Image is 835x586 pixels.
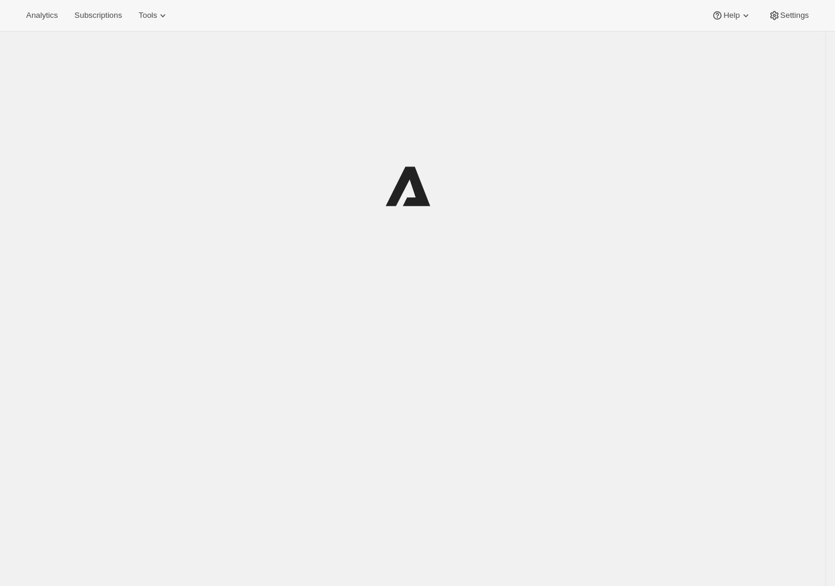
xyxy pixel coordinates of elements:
button: Settings [761,7,816,24]
span: Settings [780,11,809,20]
button: Subscriptions [67,7,129,24]
button: Tools [131,7,176,24]
span: Subscriptions [74,11,122,20]
span: Help [723,11,739,20]
button: Help [704,7,758,24]
button: Analytics [19,7,65,24]
span: Tools [138,11,157,20]
span: Analytics [26,11,58,20]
